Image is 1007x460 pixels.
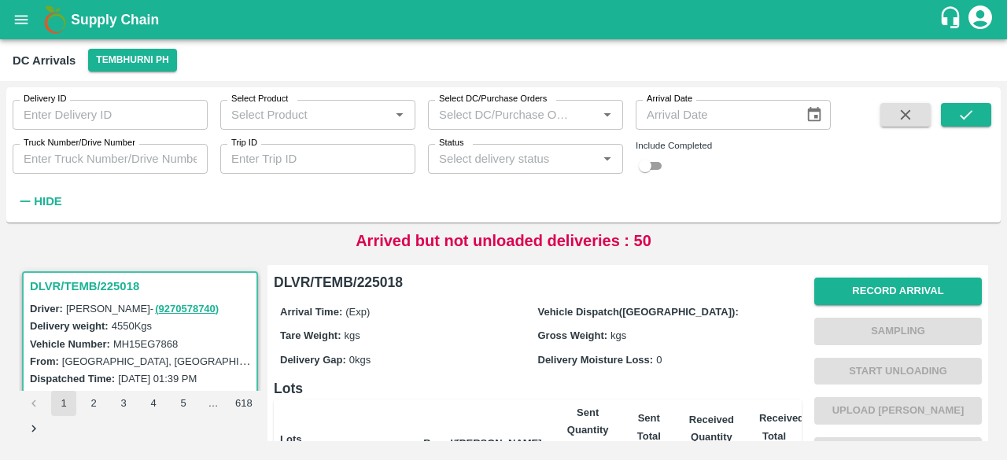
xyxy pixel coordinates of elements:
b: Lots [280,433,301,445]
button: Hide [13,188,66,215]
a: Supply Chain [71,9,939,31]
div: customer-support [939,6,966,34]
input: Enter Trip ID [220,144,415,174]
button: Select DC [88,49,176,72]
label: [GEOGRAPHIC_DATA], [GEOGRAPHIC_DATA], [GEOGRAPHIC_DATA], [GEOGRAPHIC_DATA], [GEOGRAPHIC_DATA] [62,355,618,367]
a: (9270578740) [155,303,219,315]
button: Go to page 618 [231,391,257,416]
input: Enter Truck Number/Drive Number [13,144,208,174]
button: page 1 [51,391,76,416]
label: Trip ID [231,137,257,149]
label: Arrival Date [647,93,692,105]
button: Go to page 4 [141,391,166,416]
button: Open [597,105,618,125]
div: … [201,396,226,411]
label: Tare Weight: [280,329,341,341]
b: Sent Quantity [567,407,609,436]
label: Select DC/Purchase Orders [439,93,547,105]
button: Go to page 2 [81,391,106,416]
b: Sent Total Weight [634,412,668,459]
button: open drawer [3,2,39,38]
input: Arrival Date [636,100,793,130]
img: logo [39,4,71,35]
label: Arrival Time: [280,306,342,318]
span: 0 kgs [349,354,371,366]
label: Vehicle Number: [30,338,110,350]
b: Received Quantity [689,414,734,443]
label: [DATE] 01:39 PM [118,373,197,385]
h3: DLVR/TEMB/225018 [30,276,255,296]
label: Gross Weight: [538,329,608,341]
label: Delivery ID [24,93,66,105]
label: Select Product [231,93,288,105]
h6: DLVR/TEMB/225018 [274,271,802,293]
h6: Lots [274,377,802,399]
input: Select DC/Purchase Orders [433,105,572,125]
strong: Hide [34,195,61,208]
label: Delivery Gap: [280,354,346,366]
p: Arrived but not unloaded deliveries : 50 [356,229,651,252]
input: Select Product [225,105,385,125]
label: Delivery weight: [30,320,109,332]
span: 0 [656,354,662,366]
label: Dispatched Time: [30,373,115,385]
div: DC Arrivals [13,50,76,71]
input: Select delivery status [433,149,592,169]
span: kgs [610,329,626,341]
label: Vehicle Dispatch([GEOGRAPHIC_DATA]): [538,306,739,318]
label: From: [30,355,59,367]
input: Enter Delivery ID [13,100,208,130]
span: (Exp) [345,306,370,318]
label: Truck Number/Drive Number [24,137,135,149]
b: Supply Chain [71,12,159,28]
label: Delivery Moisture Loss: [538,354,654,366]
div: account of current user [966,3,994,36]
button: Go to next page [21,416,46,441]
button: Record Arrival [814,278,982,305]
b: Brand/[PERSON_NAME] [423,437,541,449]
button: Go to page 3 [111,391,136,416]
nav: pagination navigation [19,391,261,441]
label: Status [439,137,464,149]
button: Go to page 5 [171,391,196,416]
label: MH15EG7868 [113,338,178,350]
button: Choose date [799,100,829,130]
div: Include Completed [636,138,831,153]
label: Driver: [30,303,63,315]
button: Open [597,149,618,169]
span: [PERSON_NAME] - [66,303,220,315]
label: 4550 Kgs [112,320,152,332]
b: Received Total Weight [759,412,804,459]
span: kgs [345,329,360,341]
button: Open [389,105,410,125]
